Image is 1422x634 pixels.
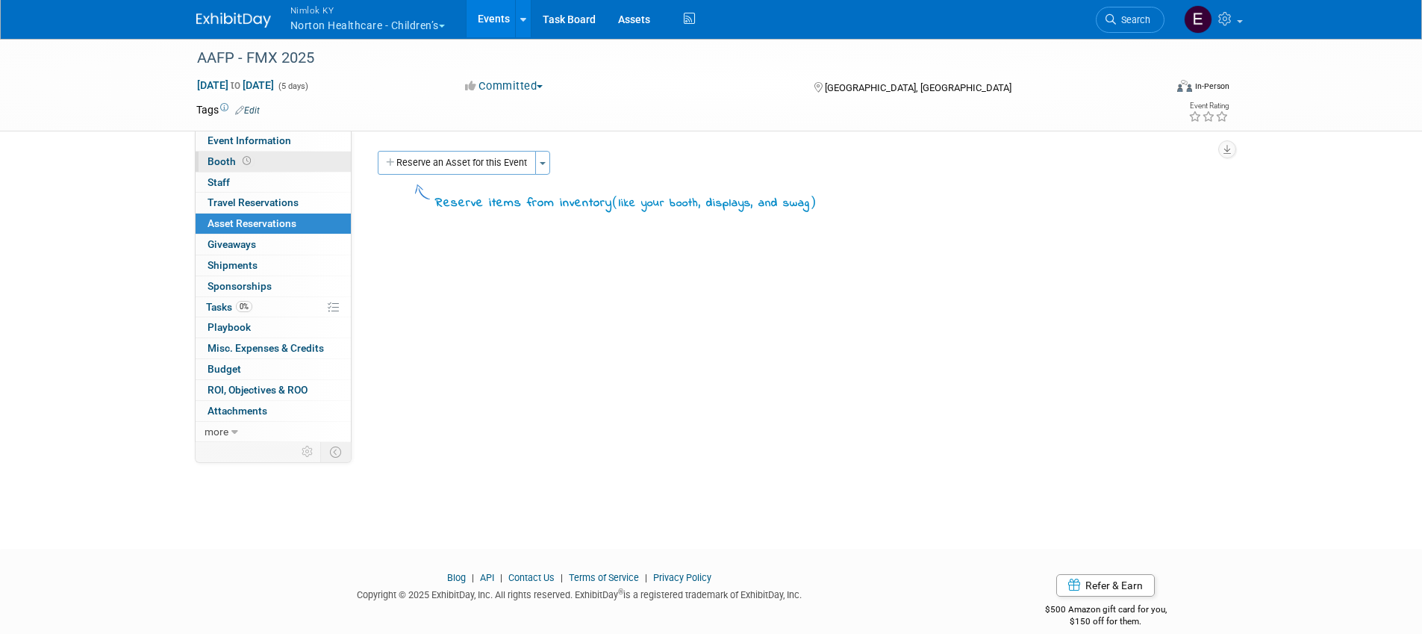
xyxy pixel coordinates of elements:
span: (5 days) [277,81,308,91]
a: Tasks0% [196,297,351,317]
div: Event Rating [1188,102,1229,110]
a: Attachments [196,401,351,421]
a: Misc. Expenses & Credits [196,338,351,358]
img: Format-Inperson.png [1177,80,1192,92]
div: Event Format [1076,78,1230,100]
a: Sponsorships [196,276,351,296]
a: Terms of Service [569,572,639,583]
button: Committed [460,78,549,94]
a: Giveaways [196,234,351,255]
span: to [228,79,243,91]
div: Reserve items from inventory [435,193,817,213]
span: ( [612,194,619,209]
a: Playbook [196,317,351,338]
a: Budget [196,359,351,379]
a: API [480,572,494,583]
div: $500 Amazon gift card for you, [985,594,1226,628]
div: In-Person [1194,81,1229,92]
a: more [196,422,351,442]
span: Sponsorships [208,280,272,292]
a: Edit [235,105,260,116]
span: [DATE] [DATE] [196,78,275,92]
span: Giveaways [208,238,256,250]
span: ROI, Objectives & ROO [208,384,308,396]
span: Shipments [208,259,258,271]
sup: ® [618,588,623,596]
td: Toggle Event Tabs [320,442,351,461]
span: more [205,426,228,438]
div: Copyright © 2025 ExhibitDay, Inc. All rights reserved. ExhibitDay is a registered trademark of Ex... [196,585,964,602]
span: Booth [208,155,254,167]
span: [GEOGRAPHIC_DATA], [GEOGRAPHIC_DATA] [825,82,1011,93]
span: Asset Reservations [208,217,296,229]
a: Blog [447,572,466,583]
span: Nimlok KY [290,2,445,18]
span: Tasks [206,301,252,313]
a: ROI, Objectives & ROO [196,380,351,400]
span: 0% [236,301,252,312]
span: Travel Reservations [208,196,299,208]
td: Tags [196,102,260,117]
span: Misc. Expenses & Credits [208,342,324,354]
a: Search [1096,7,1164,33]
a: Refer & Earn [1056,574,1155,597]
button: Reserve an Asset for this Event [378,151,536,175]
span: Budget [208,363,241,375]
a: Event Information [196,131,351,151]
td: Personalize Event Tab Strip [295,442,321,461]
span: Staff [208,176,230,188]
span: | [468,572,478,583]
span: like your booth, displays, and swag [619,195,810,211]
span: Search [1116,14,1150,25]
span: ) [810,194,817,209]
span: Attachments [208,405,267,417]
img: ExhibitDay [196,13,271,28]
span: Playbook [208,321,251,333]
span: | [641,572,651,583]
a: Privacy Policy [653,572,711,583]
a: Shipments [196,255,351,276]
span: Event Information [208,134,291,146]
a: Booth [196,152,351,172]
span: Booth not reserved yet [240,155,254,167]
div: AAFP - FMX 2025 [192,45,1142,72]
span: | [496,572,506,583]
a: Contact Us [508,572,555,583]
div: $150 off for them. [985,615,1226,628]
span: | [557,572,567,583]
img: Elizabeth Griffin [1184,5,1212,34]
a: Asset Reservations [196,214,351,234]
a: Travel Reservations [196,193,351,213]
a: Staff [196,173,351,193]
